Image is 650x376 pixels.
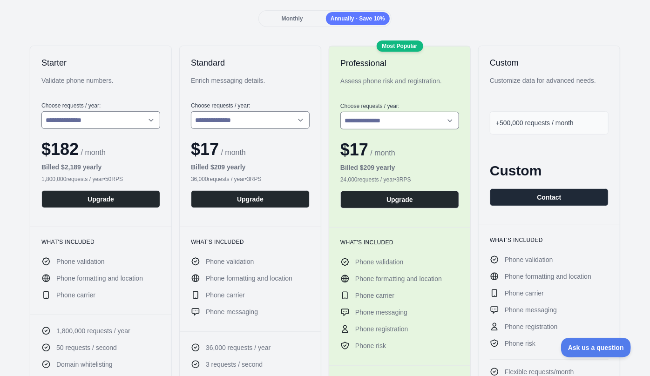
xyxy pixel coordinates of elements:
[191,175,310,183] div: 36,000 requests / year • 3 RPS
[191,190,310,208] button: Upgrade
[490,188,609,206] button: Contact
[340,191,459,208] button: Upgrade
[219,148,246,156] span: / month
[340,140,368,159] span: $ 17
[368,149,395,157] span: / month
[340,176,459,183] div: 24,000 requests / year • 3 RPS
[490,163,542,178] span: Custom
[340,164,395,171] b: Billed $ 209 yearly
[191,163,246,171] b: Billed $ 209 yearly
[561,338,631,357] iframe: Toggle Customer Support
